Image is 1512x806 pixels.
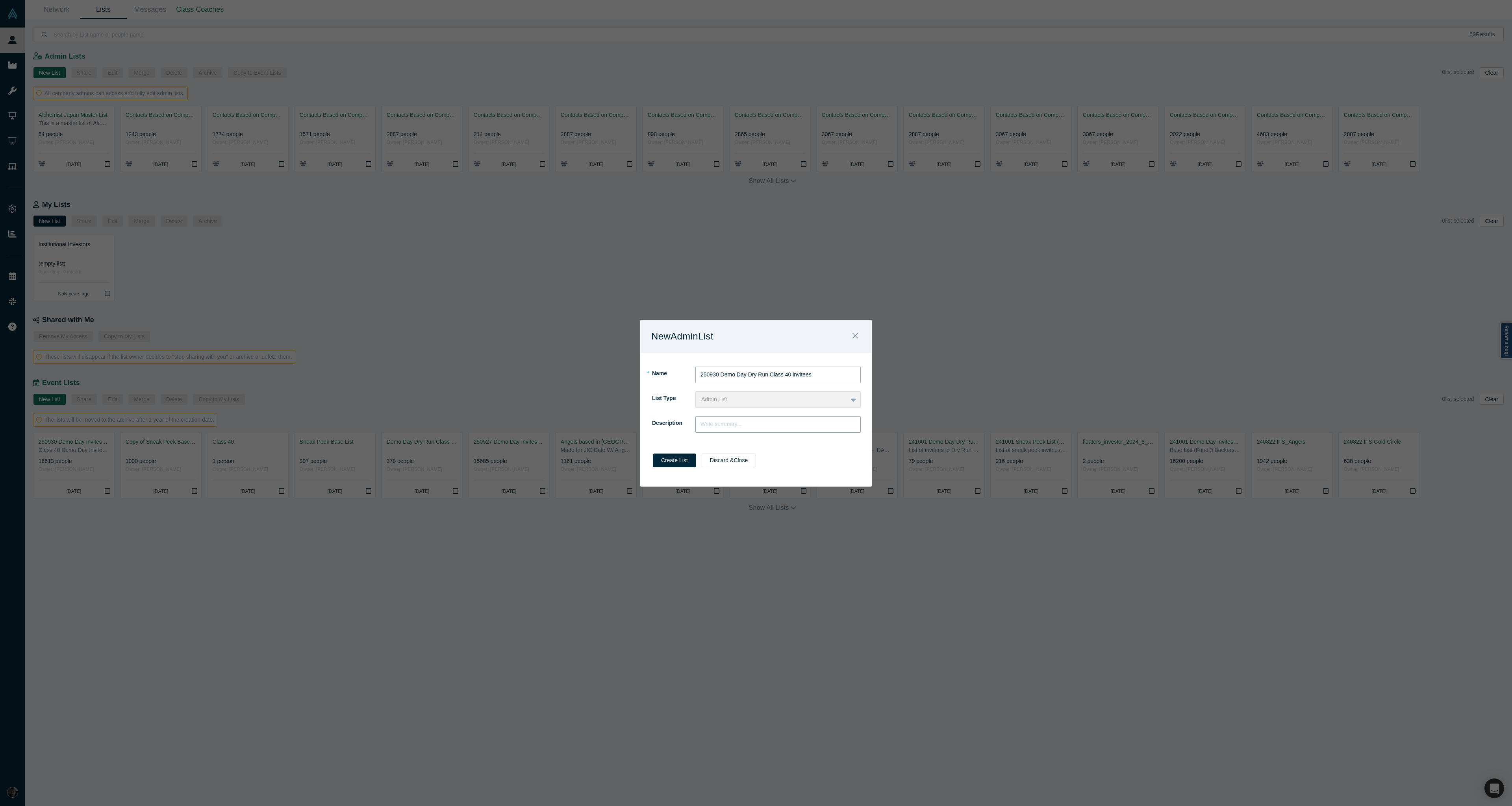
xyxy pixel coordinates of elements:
button: Discard &Close [702,454,756,467]
label: List Type [651,391,695,405]
button: Close [847,328,863,345]
h1: New Admin List [651,328,727,345]
label: Name [651,367,695,380]
label: Description [651,416,695,430]
input: Write summary... [695,416,861,433]
input: Partner, CEO [695,367,861,383]
button: Create List [653,454,696,467]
